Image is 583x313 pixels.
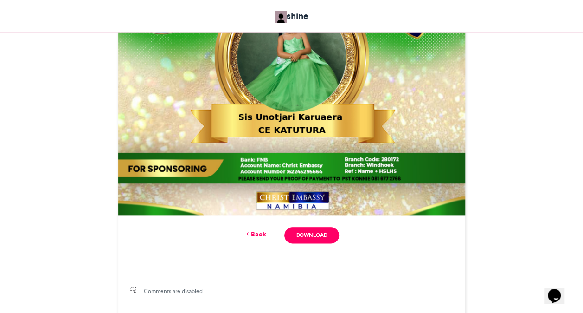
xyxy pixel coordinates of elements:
img: Keetmanshoop Crusade [275,11,287,23]
a: Download [284,227,339,243]
span: Comments are disabled [144,287,203,295]
iframe: chat widget [544,276,574,304]
a: shine [275,9,308,23]
a: Back [244,229,266,239]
